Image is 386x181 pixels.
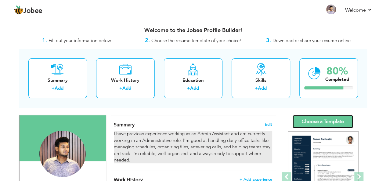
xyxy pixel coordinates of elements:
[114,121,135,128] span: Summary
[119,85,122,92] label: +
[114,122,272,128] h4: Adding a summary is a quick and easy way to highlight your experience and interests.
[187,85,190,92] label: +
[190,85,199,91] a: Add
[236,77,285,84] div: Skills
[272,38,352,44] span: Download or share your resume online.
[266,37,271,44] strong: 3.
[14,5,23,15] img: jobee.io
[33,77,82,84] div: Summary
[325,66,349,76] div: 80%
[23,8,42,14] span: Jobee
[293,115,353,128] a: Choose a Template
[39,131,86,177] img: Ahsan Raza
[258,85,267,91] a: Add
[101,77,150,84] div: Work History
[122,85,131,91] a: Add
[255,85,258,92] label: +
[169,77,218,84] div: Education
[52,85,55,92] label: +
[19,27,367,34] h3: Welcome to the Jobee Profile Builder!
[326,5,336,14] img: Profile Img
[151,38,241,44] span: Choose the resume template of your choice!
[265,122,272,127] span: Edit
[42,37,47,44] strong: 1.
[145,37,150,44] strong: 2.
[49,38,112,44] span: Fill out your information below.
[55,85,63,91] a: Add
[14,5,42,15] a: Jobee
[345,6,372,14] a: Welcome
[325,76,349,83] div: Completed
[114,131,272,163] div: I have previous experience working as an Admin Assistant and am currently working in an Administr...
